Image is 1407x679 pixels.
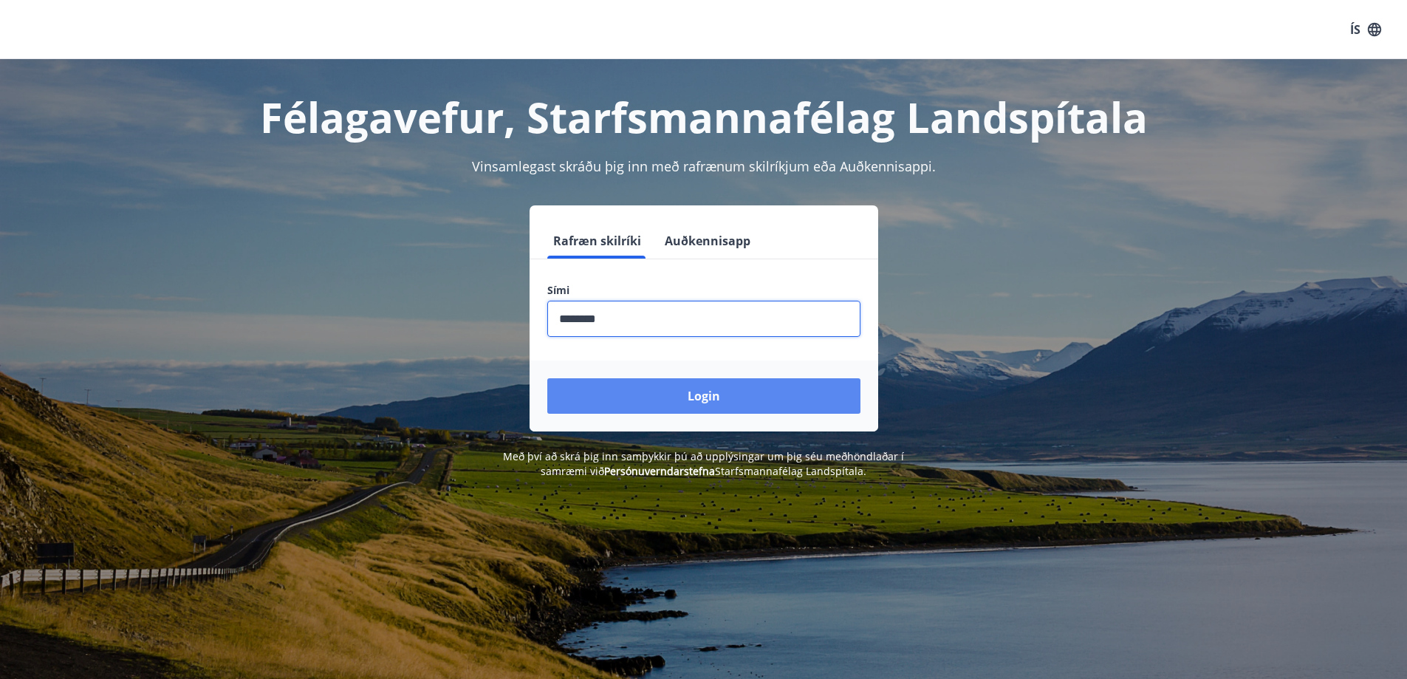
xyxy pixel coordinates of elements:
button: Login [547,378,860,414]
span: Vinsamlegast skráðu þig inn með rafrænum skilríkjum eða Auðkennisappi. [472,157,936,175]
button: Rafræn skilríki [547,223,647,259]
a: Persónuverndarstefna [604,464,715,478]
span: Með því að skrá þig inn samþykkir þú að upplýsingar um þig séu meðhöndlaðar í samræmi við Starfsm... [503,449,904,478]
h1: Félagavefur, Starfsmannafélag Landspítala [190,89,1218,145]
button: Auðkennisapp [659,223,756,259]
button: ÍS [1342,16,1389,43]
label: Sími [547,283,860,298]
